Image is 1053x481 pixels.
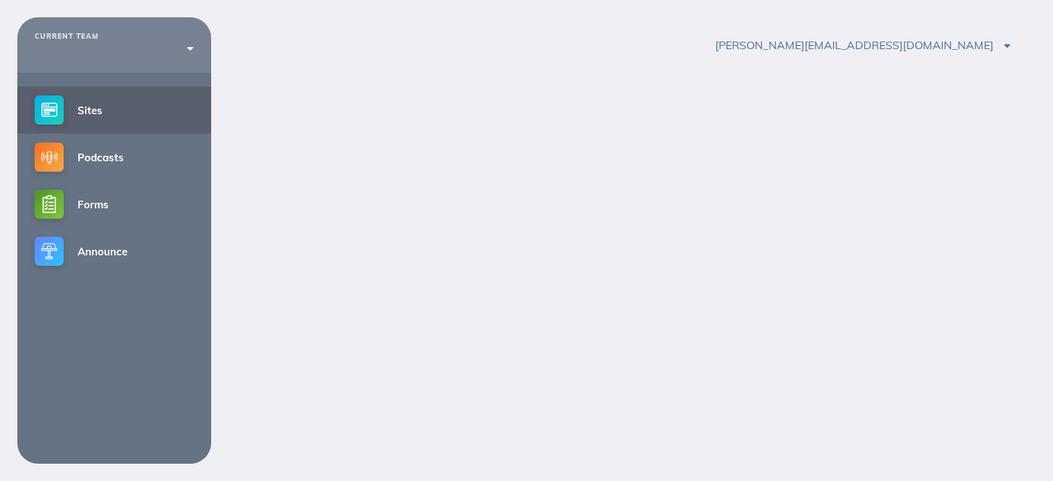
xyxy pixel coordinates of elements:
[17,134,211,181] a: Podcasts
[35,143,64,172] img: podcasts-small@2x.png
[17,228,211,275] a: Announce
[35,33,194,41] div: CURRENT TEAM
[35,190,64,219] img: forms-small@2x.png
[715,38,1011,52] span: [PERSON_NAME][EMAIL_ADDRESS][DOMAIN_NAME]
[35,96,64,125] img: sites-small@2x.png
[17,87,211,134] a: Sites
[17,181,211,228] a: Forms
[35,237,64,266] img: announce-small@2x.png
